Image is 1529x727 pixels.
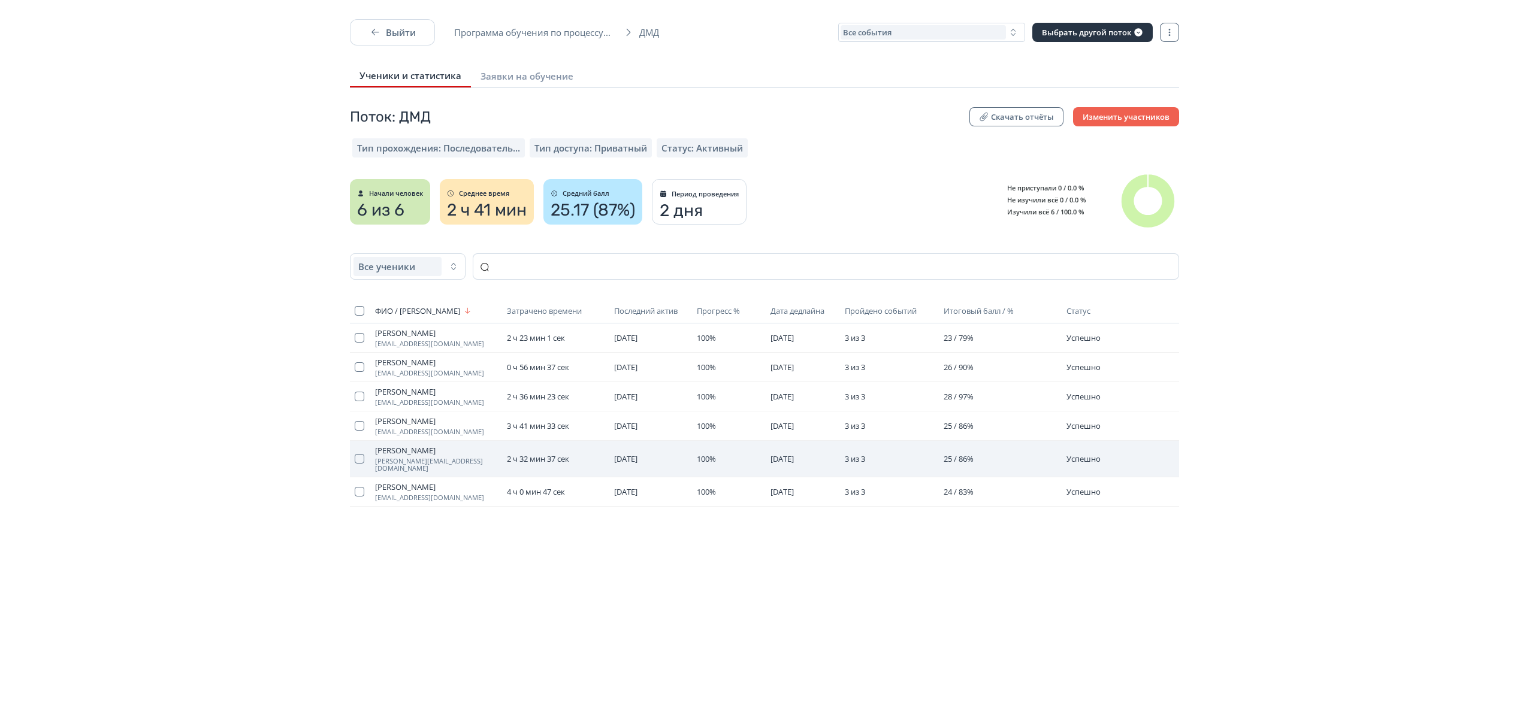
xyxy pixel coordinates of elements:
button: Скачать отчёты [969,107,1063,126]
a: [PERSON_NAME][EMAIL_ADDRESS][DOMAIN_NAME] [375,358,497,377]
button: Пройдено событий [845,304,919,318]
span: [DATE] [770,391,794,402]
span: 3 из 3 [845,332,865,343]
span: Статус [1066,305,1090,316]
span: Программа обучения по процессу... [454,26,618,38]
span: Пройдено событий [845,306,917,316]
span: 3 из 3 [845,420,865,431]
span: 6 из 6 [357,201,404,220]
button: Дата дедлайна [770,304,827,318]
span: [DATE] [770,362,794,372]
span: ФИО / [PERSON_NAME] [375,306,460,316]
span: Успешно [1066,362,1101,372]
span: 100% [697,420,716,431]
button: ФИО / [PERSON_NAME] [375,304,475,318]
span: ДМД [639,26,666,38]
span: 100% [697,362,716,372]
span: 25.17 (87%) [551,201,635,220]
span: 26 / 90% [944,362,974,372]
span: 100% [697,453,716,464]
span: Успешно [1066,486,1101,497]
button: Последний актив [614,304,680,318]
span: Не приступали 0 / 0.0 % [998,183,1084,192]
span: Итоговый балл / % [944,306,1014,316]
span: [DATE] [614,332,637,343]
span: Заявки на обучение [481,70,573,82]
span: [PERSON_NAME] [375,482,497,492]
span: [PERSON_NAME][EMAIL_ADDRESS][DOMAIN_NAME] [375,458,497,472]
span: [EMAIL_ADDRESS][DOMAIN_NAME] [375,369,497,377]
span: Поток: ДМД [350,107,431,126]
span: 100% [697,486,716,497]
span: Успешно [1066,391,1101,402]
span: 28 / 97% [944,391,974,402]
span: [PERSON_NAME] [375,358,497,367]
button: Итоговый балл / % [944,304,1016,318]
span: Ученики и статистика [359,69,461,81]
span: Прогресс % [697,306,740,316]
button: Изменить участников [1073,107,1179,126]
span: 100% [697,332,716,343]
span: 3 из 3 [845,486,865,497]
span: [PERSON_NAME] [375,328,497,338]
span: 2 ч 23 мин 1 сек [507,332,565,343]
span: [DATE] [614,453,637,464]
span: Тип прохождения: Последовательный режим [357,142,520,154]
span: 2 ч 32 мин 37 сек [507,453,569,464]
span: [DATE] [614,486,637,497]
span: [EMAIL_ADDRESS][DOMAIN_NAME] [375,340,497,347]
span: Успешно [1066,453,1101,464]
span: [DATE] [614,420,637,431]
span: Дата дедлайна [770,306,824,316]
a: [PERSON_NAME][EMAIL_ADDRESS][DOMAIN_NAME] [375,387,497,406]
span: 2 ч 41 мин [447,201,527,220]
span: 3 ч 41 мин 33 сек [507,420,569,431]
span: Последний актив [614,306,678,316]
span: Начали человек [369,190,423,197]
span: Тип доступа: Приватный [534,142,647,154]
span: 24 / 83% [944,486,974,497]
span: Успешно [1066,420,1101,431]
button: Прогресс % [697,304,742,318]
span: [DATE] [770,332,794,343]
a: [PERSON_NAME][PERSON_NAME][EMAIL_ADDRESS][DOMAIN_NAME] [375,446,497,472]
a: [PERSON_NAME][EMAIL_ADDRESS][DOMAIN_NAME] [375,482,497,501]
span: 25 / 86% [944,453,974,464]
span: [EMAIL_ADDRESS][DOMAIN_NAME] [375,494,497,501]
span: 2 дня [660,201,703,220]
span: 23 / 79% [944,332,974,343]
a: [PERSON_NAME][EMAIL_ADDRESS][DOMAIN_NAME] [375,416,497,435]
span: Затрачено времени [507,306,582,316]
span: 2 ч 36 мин 23 сек [507,391,569,402]
button: Все события [838,23,1025,42]
span: 100% [697,391,716,402]
span: [PERSON_NAME] [375,416,497,426]
span: 3 из 3 [845,391,865,402]
span: Изучили всё 6 / 100.0 % [998,207,1084,216]
span: [DATE] [614,391,637,402]
span: Все ученики [358,260,415,272]
span: [DATE] [770,453,794,464]
button: Выбрать другой поток [1032,23,1153,42]
span: Статус: Активный [661,142,743,154]
button: Все ученики [350,253,466,280]
span: [PERSON_NAME] [375,387,497,396]
span: [EMAIL_ADDRESS][DOMAIN_NAME] [375,399,497,406]
span: 4 ч 0 мин 47 сек [507,486,565,497]
span: Среднее время [459,190,509,197]
span: 3 из 3 [845,453,865,464]
span: 3 из 3 [845,362,865,372]
span: [DATE] [770,420,794,431]
button: Выйти [350,19,435,46]
span: 25 / 86% [944,420,974,431]
span: Успешно [1066,332,1101,343]
span: 0 ч 56 мин 37 сек [507,362,569,372]
button: Затрачено времени [507,304,584,318]
span: Период проведения [672,190,739,198]
span: Все события [843,28,892,37]
span: [EMAIL_ADDRESS][DOMAIN_NAME] [375,428,497,435]
span: Средний балл [563,190,609,197]
span: [DATE] [614,362,637,372]
span: [PERSON_NAME] [375,446,497,455]
a: [PERSON_NAME][EMAIL_ADDRESS][DOMAIN_NAME] [375,328,497,347]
